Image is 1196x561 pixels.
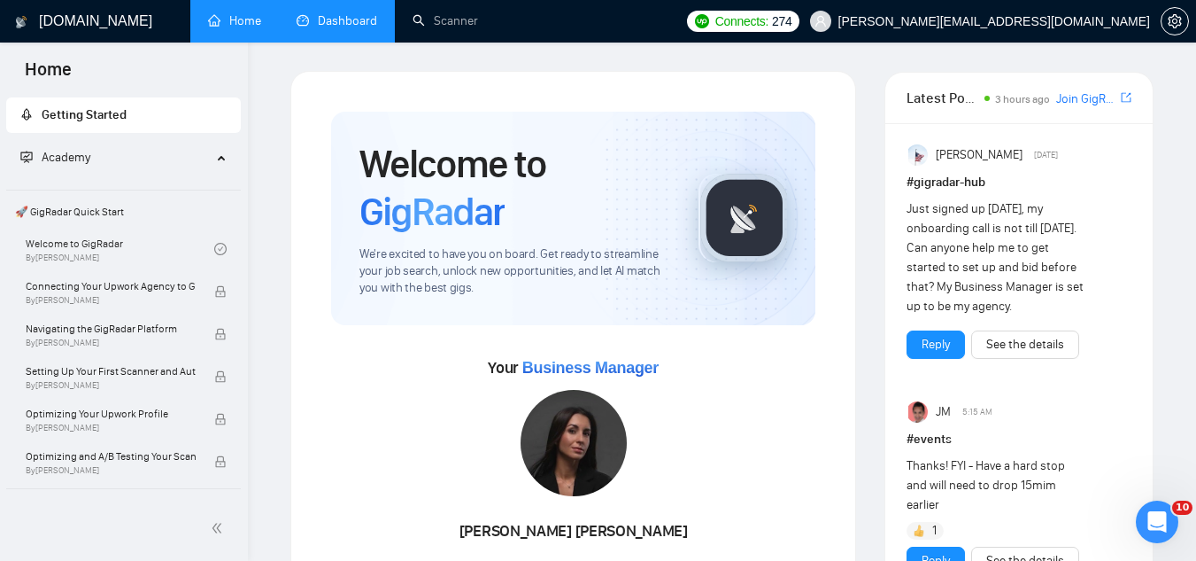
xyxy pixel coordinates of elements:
img: logo [15,8,27,36]
img: gigradar-logo.png [700,174,789,262]
span: setting [1161,14,1188,28]
div: [PERSON_NAME] [PERSON_NAME] [442,517,705,547]
span: 274 [772,12,791,31]
span: user [814,15,827,27]
a: searchScanner [413,13,478,28]
li: Getting Started [6,97,241,133]
h1: Welcome to [359,140,670,236]
span: Optimizing Your Upwork Profile [26,405,196,423]
span: Navigating the GigRadar Platform [26,320,196,338]
span: 1 [932,522,937,540]
span: 3 hours ago [995,93,1050,105]
span: lock [214,370,227,383]
span: 10 [1172,501,1192,515]
span: [DATE] [1034,147,1058,163]
span: By [PERSON_NAME] [26,465,196,476]
button: setting [1161,7,1189,35]
div: Thanks! FYI - Have a hard stop and will need to drop 15mim earlier [907,456,1086,515]
span: lock [214,328,227,340]
img: upwork-logo.png [695,14,709,28]
span: GigRadar [359,188,505,236]
span: Connecting Your Upwork Agency to GigRadar [26,277,196,295]
span: Getting Started [42,107,127,122]
button: See the details [971,331,1079,359]
span: export [1121,90,1131,105]
span: 👑 Agency Success with GigRadar [8,493,239,528]
img: 👍 [913,525,925,537]
span: Academy [42,150,90,165]
div: Just signed up [DATE], my onboarding call is not till [DATE]. Can anyone help me to get started t... [907,199,1086,316]
a: setting [1161,14,1189,28]
a: Join GigRadar Slack Community [1056,90,1117,109]
img: 1695074389759-24.jpg [521,390,627,496]
a: See the details [986,335,1064,355]
span: Your [488,358,659,378]
span: Business Manager [522,359,659,377]
span: By [PERSON_NAME] [26,380,196,391]
span: By [PERSON_NAME] [26,295,196,306]
span: By [PERSON_NAME] [26,338,196,348]
img: JM [908,401,930,423]
a: Reply [922,335,950,355]
iframe: Intercom live chat [1136,501,1178,543]
a: homeHome [208,13,261,28]
span: fund-projection-screen [20,151,33,163]
span: rocket [20,108,33,121]
span: Optimizing and A/B Testing Your Scanner for Better Results [26,448,196,465]
button: Reply [907,331,965,359]
span: By [PERSON_NAME] [26,423,196,433]
img: Anisuzzaman Khan [908,144,930,166]
span: JM [936,402,951,422]
span: Setting Up Your First Scanner and Auto-Bidder [26,362,196,380]
span: [PERSON_NAME] [936,145,1022,165]
span: lock [214,285,227,298]
span: 🚀 GigRadar Quick Start [8,194,239,230]
span: double-left [211,519,228,537]
span: Connects: [715,12,768,31]
h1: # gigradar-hub [907,173,1131,192]
a: export [1121,90,1131,106]
span: 5:15 AM [962,404,992,420]
span: Academy [20,150,90,165]
a: dashboardDashboard [297,13,377,28]
span: Latest Posts from the GigRadar Community [907,87,979,109]
span: lock [214,456,227,468]
h1: # events [907,430,1131,449]
span: lock [214,413,227,425]
span: We're excited to have you on board. Get ready to streamline your job search, unlock new opportuni... [359,246,670,297]
a: Welcome to GigRadarBy[PERSON_NAME] [26,230,214,269]
span: check-circle [214,243,227,255]
span: Home [11,57,86,94]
